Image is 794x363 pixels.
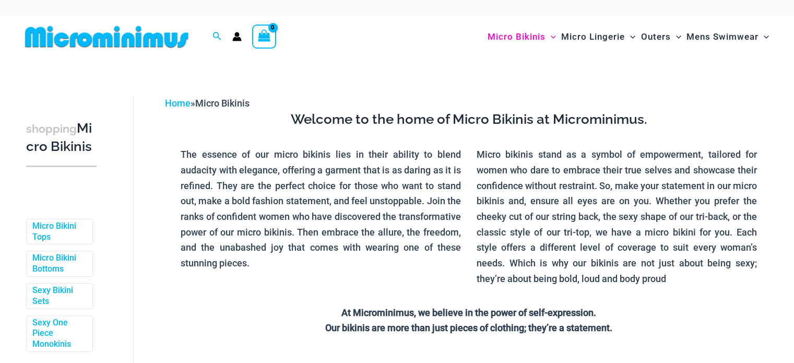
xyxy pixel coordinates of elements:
[759,24,769,50] span: Menu Toggle
[32,318,85,350] a: Sexy One Piece Monokinis
[625,24,635,50] span: Menu Toggle
[325,322,612,333] strong: Our bikinis are more than just pieces of clothing; they’re a statement.
[252,25,276,49] a: View Shopping Cart, empty
[477,147,757,286] p: Micro bikinis stand as a symbol of empowerment, tailored for women who dare to embrace their true...
[165,98,191,109] a: Home
[485,21,559,53] a: Micro BikinisMenu ToggleMenu Toggle
[488,24,546,50] span: Micro Bikinis
[641,24,671,50] span: Outers
[181,147,461,271] p: The essence of our micro bikinis lies in their ability to blend audacity with elegance, offering ...
[32,285,85,307] a: Sexy Bikini Sets
[232,32,242,41] a: Account icon link
[561,24,625,50] span: Micro Lingerie
[671,24,681,50] span: Menu Toggle
[638,21,684,53] a: OutersMenu ToggleMenu Toggle
[684,21,772,53] a: Mens SwimwearMenu ToggleMenu Toggle
[559,21,638,53] a: Micro LingerieMenu ToggleMenu Toggle
[26,120,97,156] h3: Micro Bikinis
[195,98,250,109] span: Micro Bikinis
[32,253,85,275] a: Micro Bikini Bottoms
[26,122,77,135] span: shopping
[32,221,85,243] a: Micro Bikini Tops
[483,19,773,54] nav: Site Navigation
[165,98,250,109] span: »
[173,111,765,128] h3: Welcome to the home of Micro Bikinis at Microminimus.
[212,30,222,43] a: Search icon link
[686,24,759,50] span: Mens Swimwear
[341,307,596,318] strong: At Microminimus, we believe in the power of self-expression.
[546,24,556,50] span: Menu Toggle
[21,25,193,49] img: MM SHOP LOGO FLAT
